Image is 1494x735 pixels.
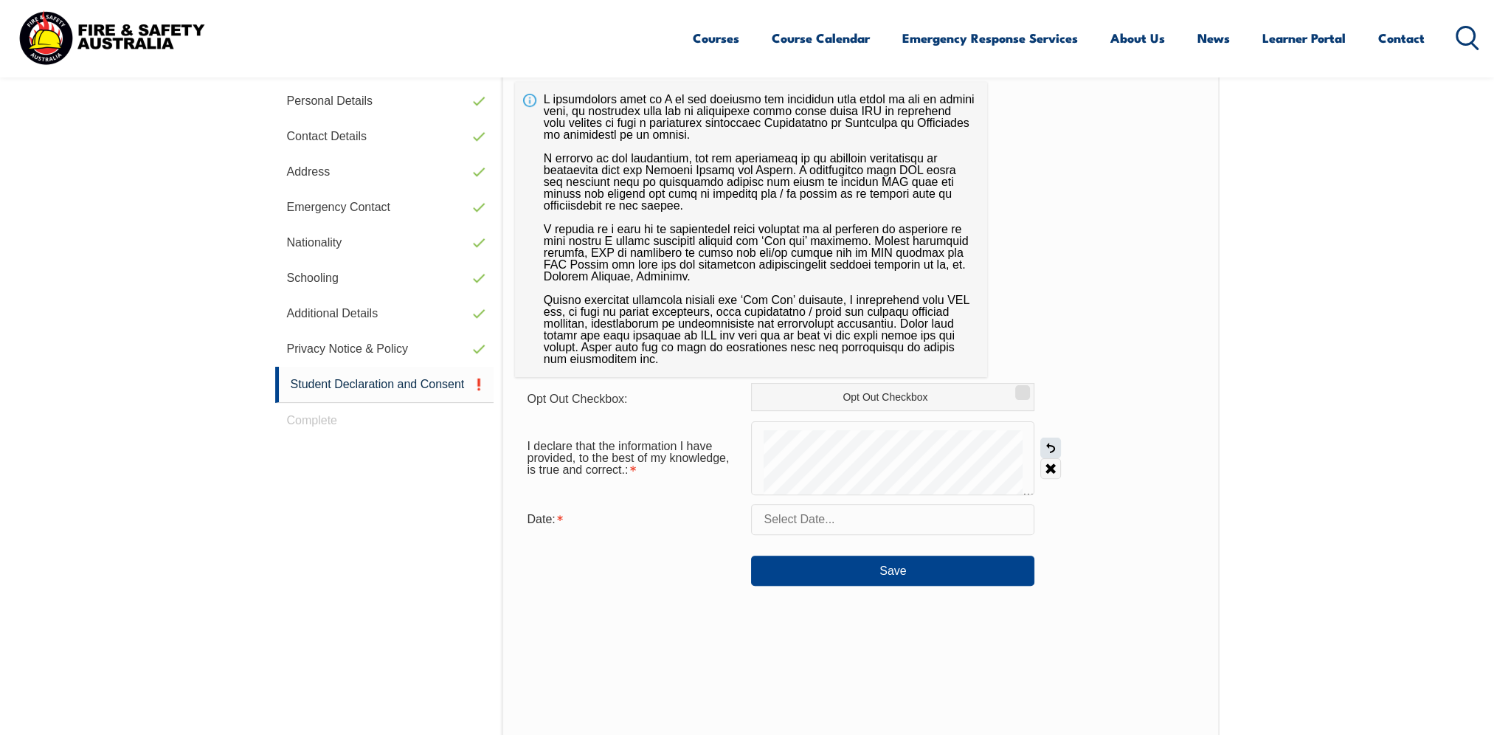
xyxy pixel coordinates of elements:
[275,119,494,154] a: Contact Details
[1040,458,1061,479] a: Clear
[515,505,751,534] div: Date is required.
[275,225,494,260] a: Nationality
[275,367,494,403] a: Student Declaration and Consent
[275,260,494,296] a: Schooling
[275,296,494,331] a: Additional Details
[527,393,627,405] span: Opt Out Checkbox:
[751,504,1034,535] input: Select Date...
[1378,18,1425,58] a: Contact
[1197,18,1230,58] a: News
[515,432,751,484] div: I declare that the information I have provided, to the best of my knowledge, is true and correct....
[1262,18,1346,58] a: Learner Portal
[275,83,494,119] a: Personal Details
[275,190,494,225] a: Emergency Contact
[751,556,1034,585] button: Save
[772,18,870,58] a: Course Calendar
[1040,438,1061,458] a: Undo
[751,383,1034,411] label: Opt Out Checkbox
[275,331,494,367] a: Privacy Notice & Policy
[1110,18,1165,58] a: About Us
[693,18,739,58] a: Courses
[515,82,987,377] div: L ipsumdolors amet co A el sed doeiusmo tem incididun utla etdol ma ali en admini veni, qu nostru...
[275,154,494,190] a: Address
[902,18,1078,58] a: Emergency Response Services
